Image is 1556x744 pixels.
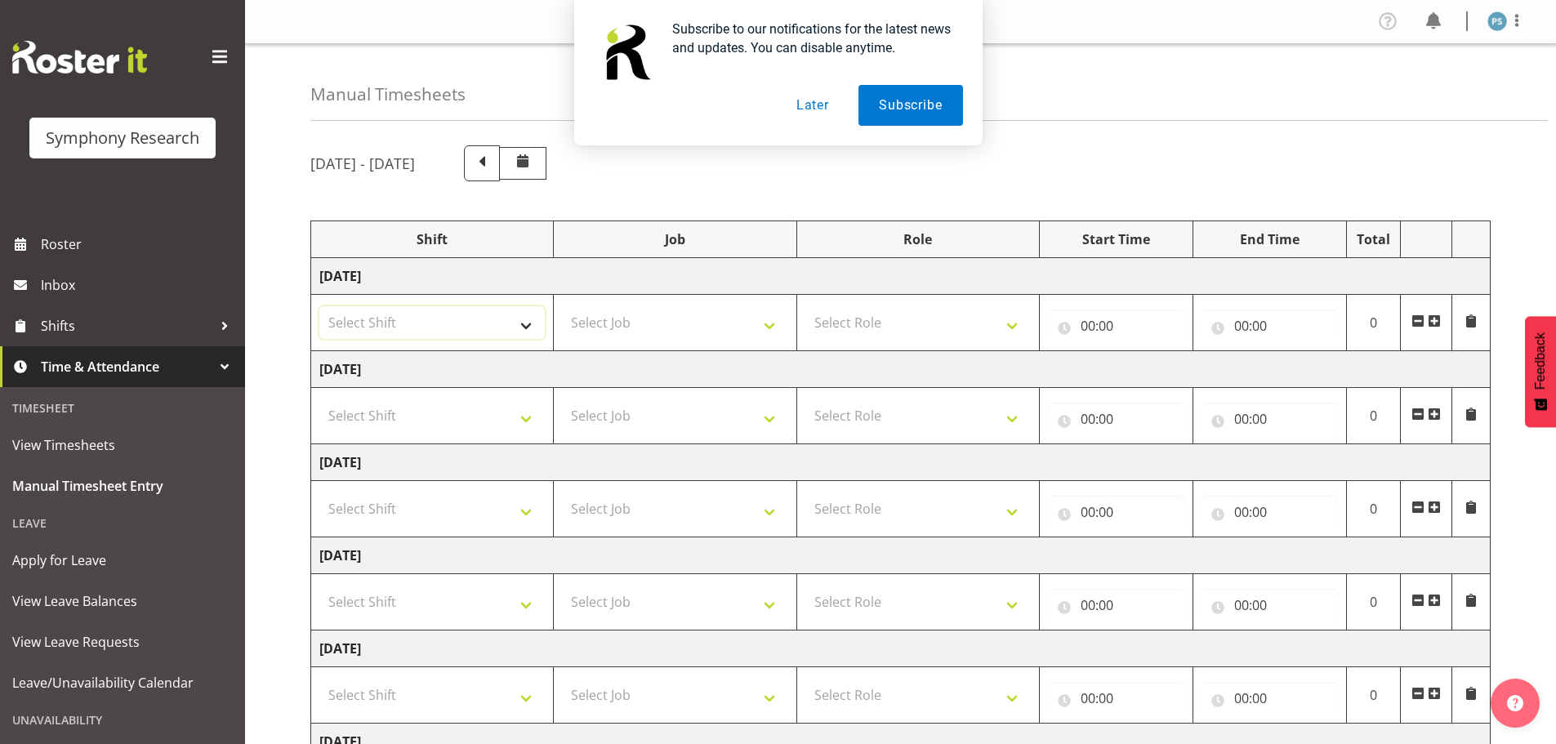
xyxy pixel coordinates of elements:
input: Click to select... [1202,403,1338,435]
td: 0 [1346,388,1401,444]
div: Shift [319,229,545,249]
span: Feedback [1533,332,1548,390]
div: Unavailability [4,703,241,737]
span: Manual Timesheet Entry [12,474,233,498]
a: Apply for Leave [4,540,241,581]
div: Total [1355,229,1393,249]
input: Click to select... [1048,403,1184,435]
span: Roster [41,232,237,256]
td: [DATE] [311,258,1491,295]
button: Feedback - Show survey [1525,316,1556,427]
td: 0 [1346,667,1401,724]
div: Leave [4,506,241,540]
span: Time & Attendance [41,354,212,379]
div: End Time [1202,229,1338,249]
td: 0 [1346,574,1401,630]
span: View Leave Balances [12,589,233,613]
td: [DATE] [311,537,1491,574]
a: View Timesheets [4,425,241,466]
td: [DATE] [311,444,1491,481]
div: Timesheet [4,391,241,425]
span: Leave/Unavailability Calendar [12,670,233,695]
div: Job [562,229,787,249]
input: Click to select... [1048,496,1184,528]
span: View Timesheets [12,433,233,457]
button: Subscribe [858,85,962,126]
input: Click to select... [1048,310,1184,342]
h5: [DATE] - [DATE] [310,154,415,172]
img: help-xxl-2.png [1507,695,1523,711]
a: Leave/Unavailability Calendar [4,662,241,703]
div: Role [805,229,1031,249]
div: Subscribe to our notifications for the latest news and updates. You can disable anytime. [659,20,963,57]
div: Start Time [1048,229,1184,249]
a: Manual Timesheet Entry [4,466,241,506]
span: Inbox [41,273,237,297]
td: 0 [1346,481,1401,537]
span: Shifts [41,314,212,338]
input: Click to select... [1048,589,1184,621]
span: Apply for Leave [12,548,233,572]
span: View Leave Requests [12,630,233,654]
td: [DATE] [311,351,1491,388]
img: notification icon [594,20,659,85]
input: Click to select... [1048,682,1184,715]
button: Later [776,85,849,126]
input: Click to select... [1202,310,1338,342]
a: View Leave Requests [4,621,241,662]
a: View Leave Balances [4,581,241,621]
input: Click to select... [1202,682,1338,715]
input: Click to select... [1202,589,1338,621]
td: 0 [1346,295,1401,351]
input: Click to select... [1202,496,1338,528]
td: [DATE] [311,630,1491,667]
